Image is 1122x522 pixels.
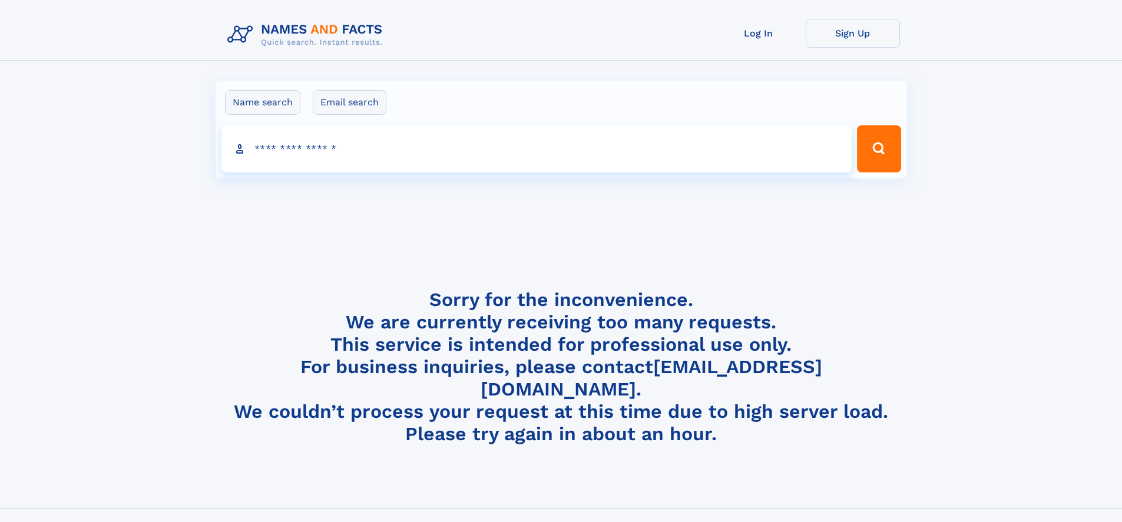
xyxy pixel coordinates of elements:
[711,19,806,48] a: Log In
[223,19,392,51] img: Logo Names and Facts
[857,125,901,172] button: Search Button
[225,90,300,115] label: Name search
[221,125,852,172] input: search input
[806,19,900,48] a: Sign Up
[313,90,386,115] label: Email search
[481,355,822,400] a: [EMAIL_ADDRESS][DOMAIN_NAME]
[223,288,900,445] h4: Sorry for the inconvenience. We are currently receiving too many requests. This service is intend...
